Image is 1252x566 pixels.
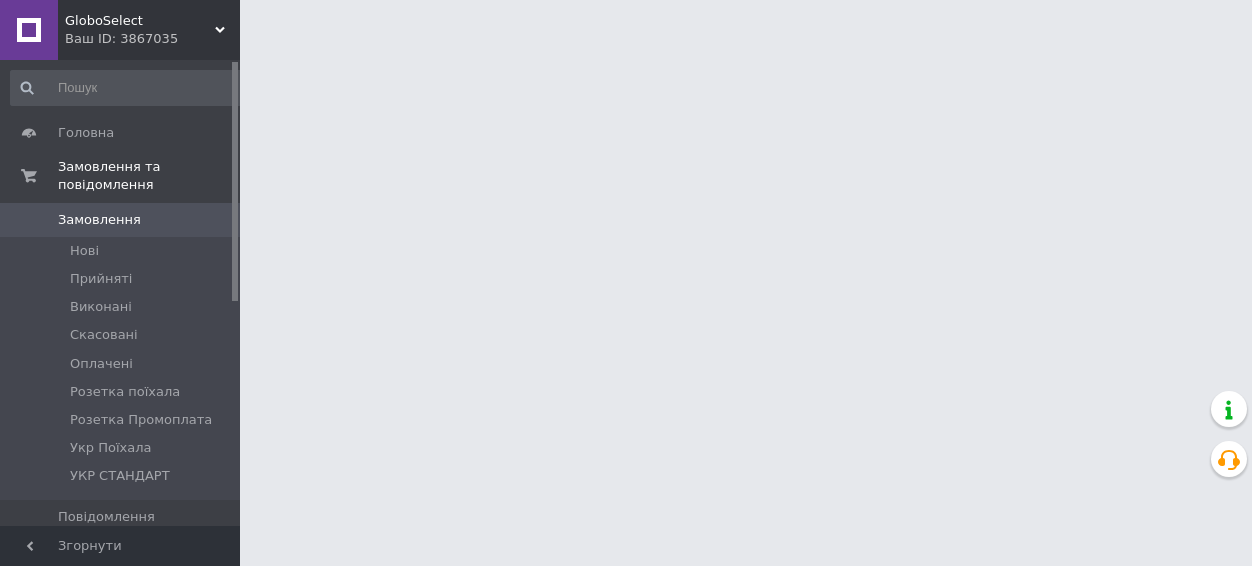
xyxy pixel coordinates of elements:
[70,467,170,485] span: УКР СТАНДАРТ
[58,508,155,526] span: Повідомлення
[70,355,133,373] span: Оплачені
[70,383,180,401] span: Розетка поїхала
[70,270,132,288] span: Прийняті
[70,242,99,260] span: Нові
[10,70,246,106] input: Пошук
[65,30,240,48] div: Ваш ID: 3867035
[58,124,114,142] span: Головна
[65,12,215,30] span: GloboSelect
[58,211,141,229] span: Замовлення
[58,158,240,194] span: Замовлення та повідомлення
[70,439,151,457] span: Укр Поїхала
[70,298,132,316] span: Виконані
[70,326,138,344] span: Скасовані
[70,411,212,429] span: Розетка Промоплата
